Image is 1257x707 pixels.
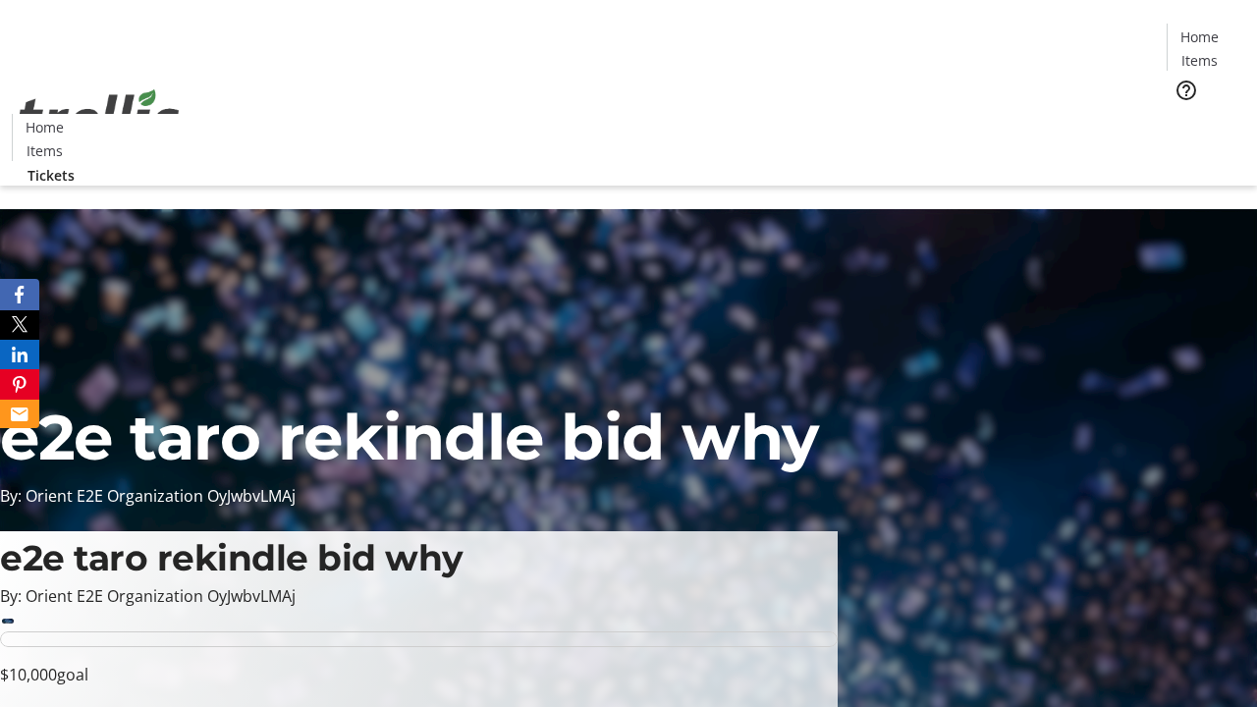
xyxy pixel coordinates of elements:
[12,68,187,166] img: Orient E2E Organization OyJwbvLMAj's Logo
[12,165,90,186] a: Tickets
[1180,27,1219,47] span: Home
[26,117,64,137] span: Home
[27,165,75,186] span: Tickets
[1167,71,1206,110] button: Help
[13,117,76,137] a: Home
[1167,114,1245,135] a: Tickets
[27,140,63,161] span: Items
[1168,50,1230,71] a: Items
[1181,50,1218,71] span: Items
[1168,27,1230,47] a: Home
[13,140,76,161] a: Items
[1182,114,1230,135] span: Tickets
